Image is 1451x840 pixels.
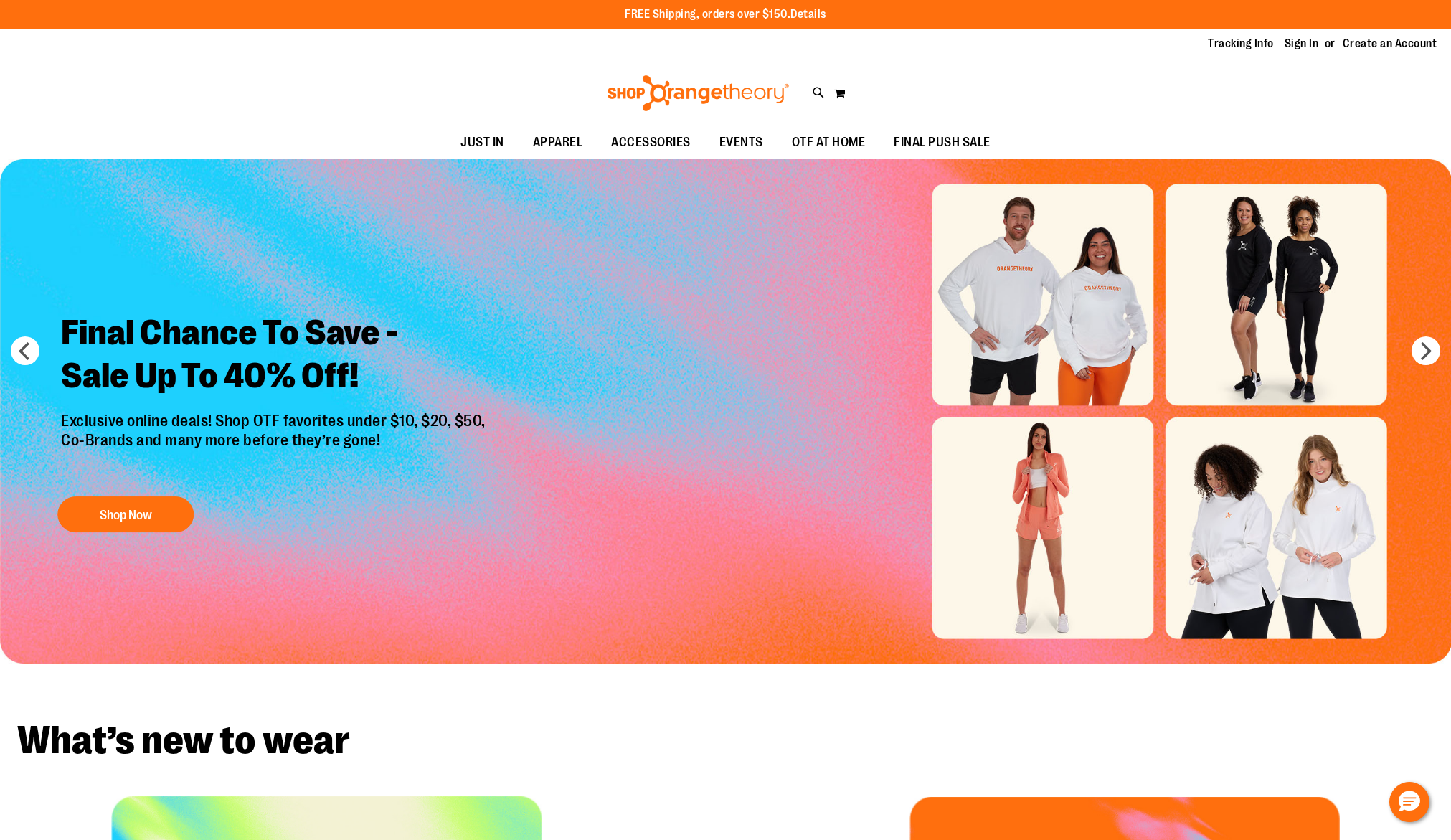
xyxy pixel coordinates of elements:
[605,75,791,111] img: Shop Orangetheory
[1389,782,1429,822] button: Hello, have a question? Let’s chat.
[778,126,880,159] a: OTF AT HOME
[792,126,866,159] span: OTF AT HOME
[719,126,763,159] span: EVENTS
[50,301,500,412] h2: Final Chance To Save - Sale Up To 40% Off!
[533,126,583,159] span: APPAREL
[790,8,826,21] a: Details
[50,412,500,482] p: Exclusive online deals! Shop OTF favorites under $10, $20, $50, Co-Brands and many more before th...
[705,126,778,159] a: EVENTS
[894,126,991,159] span: FINAL PUSH SALE
[625,6,826,23] p: FREE Shipping, orders over $150.
[1412,336,1440,365] button: next
[1285,36,1319,52] a: Sign In
[1208,36,1274,52] a: Tracking Info
[879,126,1005,159] a: FINAL PUSH SALE
[1343,36,1437,52] a: Create an Account
[57,496,194,532] button: Shop Now
[460,126,504,159] span: JUST IN
[50,301,500,539] a: Final Chance To Save -Sale Up To 40% Off! Exclusive online deals! Shop OTF favorites under $10, $...
[11,336,39,365] button: prev
[519,126,597,159] a: APPAREL
[17,721,1434,760] h2: What’s new to wear
[446,126,519,159] a: JUST IN
[611,126,691,159] span: ACCESSORIES
[597,126,705,159] a: ACCESSORIES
